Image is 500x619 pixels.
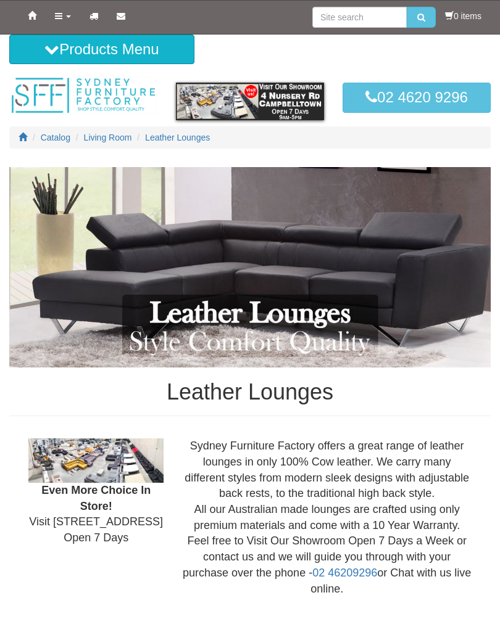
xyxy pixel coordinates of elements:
[9,167,491,367] img: Leather Lounges
[176,83,324,120] img: showroom.gif
[343,83,491,112] a: 02 4620 9296
[84,133,132,142] a: Living Room
[41,484,151,512] b: Even More Choice In Store!
[173,438,481,597] div: Sydney Furniture Factory offers a great range of leather lounges in only 100% Cow leather. We car...
[9,76,157,115] img: Sydney Furniture Factory
[312,567,377,579] a: 02 46209296
[145,133,210,142] a: Leather Lounges
[9,380,491,404] h1: Leather Lounges
[312,7,407,28] input: Site search
[9,35,194,64] button: Products Menu
[19,438,173,546] div: Visit [STREET_ADDRESS] Open 7 Days
[445,10,481,22] li: 0 items
[41,133,70,142] a: Catalog
[28,438,164,483] img: Showroom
